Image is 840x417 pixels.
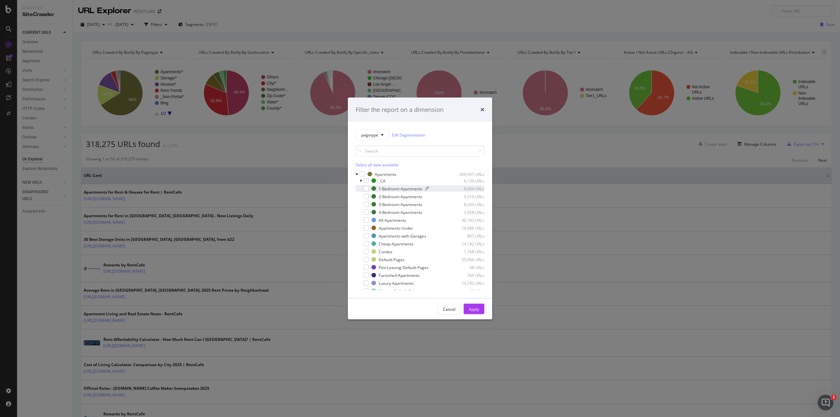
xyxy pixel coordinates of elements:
div: Select all data available [356,162,484,168]
div: 3-Bedroom-Apartments [379,201,422,207]
div: 19,686 URLs [452,225,484,231]
div: 4-Bedroom-Apartments [379,209,422,215]
div: modal [348,97,492,320]
div: Apartments-Under [379,225,413,231]
div: Furnished-Apartments [379,272,420,278]
div: 40,193 URLs [452,217,484,223]
div: 3,558 URLs [452,209,484,215]
div: 58 URLs [452,288,484,294]
div: Cheap-Apartments [379,241,413,246]
div: 9,319 URLs [452,194,484,199]
span: 1 [831,395,836,400]
div: 14,182 URLs [452,241,484,246]
div: Condos [379,249,392,254]
span: pagetype [361,132,378,137]
div: Apply [469,306,479,312]
div: Filter the report on a dimension [356,105,444,114]
div: 2-Bedroom-Apartments [379,194,422,199]
div: Flex-Leasing-Default-Pages [379,264,429,270]
div: Apartments [375,171,396,177]
iframe: Intercom live chat [818,395,833,410]
div: 48 URLs [452,264,484,270]
div: 1,168 URLs [452,249,484,254]
div: 8,404 URLs [452,186,484,191]
div: Default-Pages [379,257,405,262]
div: 769 URLs [452,272,484,278]
div: Luxury-Apartments [379,280,414,286]
div: 209,991 URLs [452,171,484,177]
a: Edit Segmentation [392,131,425,138]
div: Cancel [443,306,455,312]
div: 807 URLs [452,233,484,239]
div: times [480,105,484,114]
div: 55,996 URLs [452,257,484,262]
div: Apartments-with-Garages [379,233,426,239]
input: Search [356,145,484,157]
div: All-Apartments [379,217,406,223]
button: Apply [464,304,484,314]
div: 6,139 URLs [452,178,484,183]
button: Cancel [437,304,461,314]
button: pagetype [356,130,389,140]
div: Military-Default-Pages [379,288,420,294]
div: 1-Bedroom-Apartments [379,186,422,191]
div: 8,264 URLs [452,201,484,207]
div: _CA [379,178,386,183]
div: 14,192 URLs [452,280,484,286]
